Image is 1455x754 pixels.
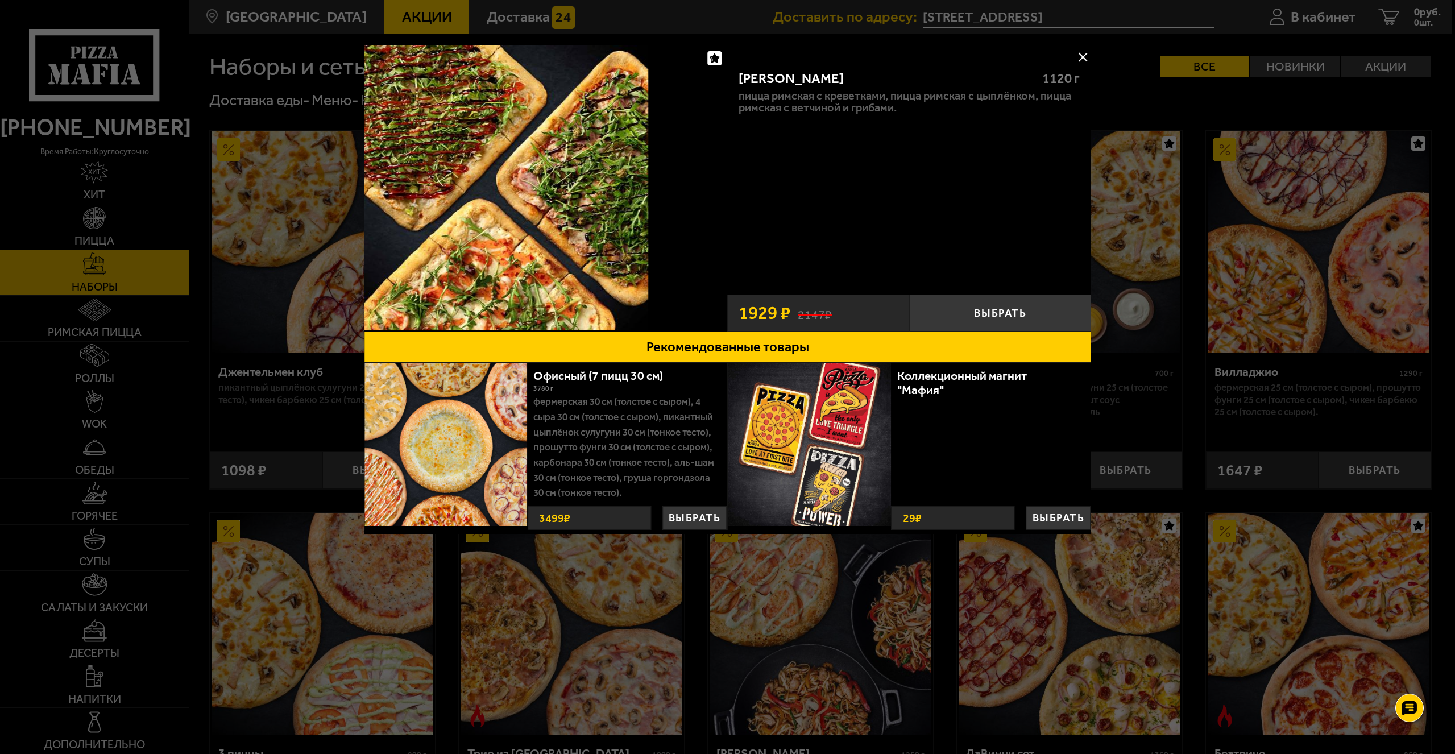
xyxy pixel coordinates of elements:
[739,304,790,322] span: 1929 ₽
[662,506,727,530] button: Выбрать
[897,368,1027,397] a: Коллекционный магнит "Мафия"
[909,295,1091,332] button: Выбрать
[536,507,573,529] strong: 3499 ₽
[1026,506,1091,530] button: Выбрать
[900,507,925,529] strong: 29 ₽
[798,305,832,321] s: 2147 ₽
[739,71,1030,87] div: [PERSON_NAME]
[533,394,719,500] p: Фермерская 30 см (толстое с сыром), 4 сыра 30 см (толстое с сыром), Пикантный цыплёнок сулугуни 3...
[364,45,648,330] img: Мама Миа
[364,332,1092,363] button: Рекомендованные товары
[364,45,728,332] a: Мама Миа
[1042,71,1080,86] span: 1120 г
[533,368,678,383] a: Офисный (7 пицц 30 см)
[533,384,553,392] span: 3780 г
[739,90,1080,114] p: Пицца Римская с креветками, Пицца Римская с цыплёнком, Пицца Римская с ветчиной и грибами.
